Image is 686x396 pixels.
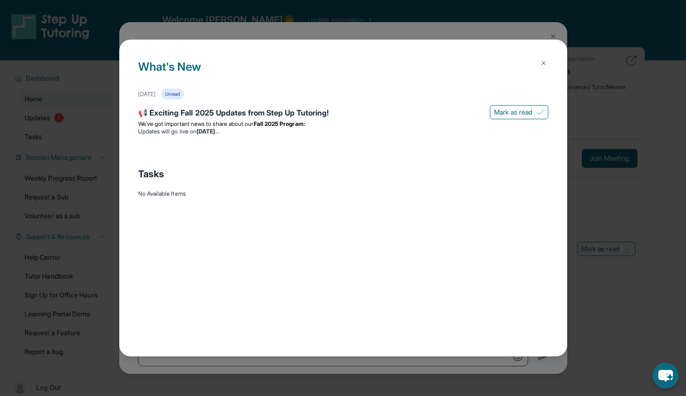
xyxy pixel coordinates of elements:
[138,107,548,120] div: 📢 Exciting Fall 2025 Updates from Step Up Tutoring!
[138,91,156,98] div: [DATE]
[197,128,219,135] strong: [DATE]
[653,363,678,388] button: chat-button
[138,190,548,198] div: No Available Items
[254,120,305,127] strong: Fall 2025 Program:
[138,120,254,127] span: We’ve got important news to share about our
[138,128,548,135] li: Updates will go live on
[537,108,544,116] img: Mark as read
[138,58,548,89] h1: What's New
[494,107,533,117] span: Mark as read
[540,59,547,67] img: Close Icon
[161,89,184,99] div: Unread
[138,167,164,181] span: Tasks
[490,105,548,119] button: Mark as read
